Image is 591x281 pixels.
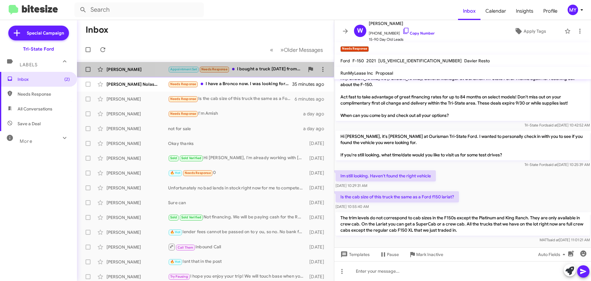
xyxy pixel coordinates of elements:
[107,214,168,221] div: [PERSON_NAME]
[292,81,329,87] div: 35 minutes ago
[306,229,329,235] div: [DATE]
[170,112,196,116] span: Needs Response
[402,31,435,35] a: Copy Number
[168,229,306,236] div: lender fees cannot be passed on to y ou, so no. No bank fees, just their interest rate
[168,66,304,73] div: I bought a truck [DATE] from [PERSON_NAME]. They had exactly what I was looking for at a great pr...
[168,110,303,117] div: I'm Amish
[339,249,370,260] span: Templates
[303,126,329,132] div: a day ago
[107,274,168,280] div: [PERSON_NAME]
[369,36,435,43] span: 15-90 Day Old Leads
[107,155,168,161] div: [PERSON_NAME]
[378,58,462,64] span: [US_VEHICLE_IDENTIFICATION_NUMBER]
[306,170,329,176] div: [DATE]
[562,5,584,15] button: MY
[277,43,327,56] button: Next
[170,215,177,219] span: Sold
[168,95,295,102] div: Is the cab size of this truck the same as a Ford f150 lariat?
[336,212,590,236] p: The trim levels do not correspond to cab sizes in the F150s except the Platinum and King Ranch. T...
[168,185,306,191] div: Unfortunately no bad lands in stock right now for me to compete I appreciate the opportunity
[107,170,168,176] div: [PERSON_NAME]
[168,140,306,147] div: Okay thanks
[306,214,329,221] div: [DATE]
[404,249,448,260] button: Mark Inactive
[547,162,557,167] span: said at
[170,171,181,175] span: 🔥 Hot
[8,26,69,40] a: Special Campaign
[170,67,197,71] span: Appointment Set
[178,246,194,250] span: Call Them
[376,70,393,76] span: Proposal
[107,185,168,191] div: [PERSON_NAME]
[336,204,369,209] span: [DATE] 10:55:40 AM
[538,2,562,20] a: Profile
[107,111,168,117] div: [PERSON_NAME]
[416,249,443,260] span: Mark Inactive
[18,121,41,127] span: Save a Deal
[270,46,273,54] span: «
[107,229,168,235] div: [PERSON_NAME]
[170,260,181,264] span: 🔥 Hot
[107,126,168,132] div: [PERSON_NAME]
[23,46,54,52] div: Tri-State Ford
[366,58,376,64] span: 2021
[525,123,590,127] span: Tri-State Ford [DATE] 10:42:52 AM
[525,162,590,167] span: Tri-State Ford [DATE] 10:25:39 AM
[568,5,578,15] div: MY
[64,76,70,82] span: (2)
[480,2,511,20] a: Calendar
[464,58,490,64] span: Davier Resto
[18,106,52,112] span: All Conversations
[74,2,204,17] input: Search
[357,26,363,36] span: W
[369,20,435,27] span: [PERSON_NAME]
[533,249,573,260] button: Auto Fields
[306,140,329,147] div: [DATE]
[168,258,306,265] div: Isnt that in the post
[369,27,435,36] span: [PHONE_NUMBER]
[538,249,568,260] span: Auto Fields
[107,140,168,147] div: [PERSON_NAME]
[168,200,306,206] div: Sure can
[540,238,590,242] span: MATT [DATE] 11:01:21 AM
[303,111,329,117] div: a day ago
[498,26,561,37] button: Apply Tags
[107,66,168,72] div: [PERSON_NAME]
[548,238,559,242] span: said at
[107,259,168,265] div: [PERSON_NAME]
[336,131,590,160] p: Hi [PERSON_NAME], it's [PERSON_NAME] at Ourisman Tri-State Ford. I wanted to personally check in ...
[375,249,404,260] button: Pause
[170,275,188,279] span: Try Pausing
[170,230,181,234] span: 🔥 Hot
[107,81,168,87] div: [PERSON_NAME] Nolastname120082781
[86,25,108,35] h1: Inbox
[336,170,436,181] p: Im still looking. Haven't found the right vehicle
[306,155,329,161] div: [DATE]
[295,96,329,102] div: 6 minutes ago
[170,97,196,101] span: Needs Response
[306,200,329,206] div: [DATE]
[168,273,306,280] div: I hope you enjoy your trip! We will touch base when you are home and yuo can come take a look
[547,123,557,127] span: said at
[168,155,306,162] div: Hi [PERSON_NAME], I'm already working with [PERSON_NAME]. He's looking into my financing options.
[334,249,375,260] button: Templates
[340,70,373,76] span: RunMyLease Inc
[340,58,350,64] span: Ford
[107,200,168,206] div: [PERSON_NAME]
[168,214,306,221] div: Not financing. We will be paying cash for the RAM
[181,215,202,219] span: Sold Verified
[511,2,538,20] a: Insights
[336,183,367,188] span: [DATE] 10:29:31 AM
[168,81,292,88] div: I have a Bronco now. I was looking for information on the 60 anniversary Bronco.
[306,259,329,265] div: [DATE]
[107,244,168,250] div: [PERSON_NAME]
[306,185,329,191] div: [DATE]
[18,76,70,82] span: Inbox
[18,91,70,97] span: Needs Response
[168,126,303,132] div: not for sale
[280,46,284,54] span: »
[284,47,323,53] span: Older Messages
[27,30,64,36] span: Special Campaign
